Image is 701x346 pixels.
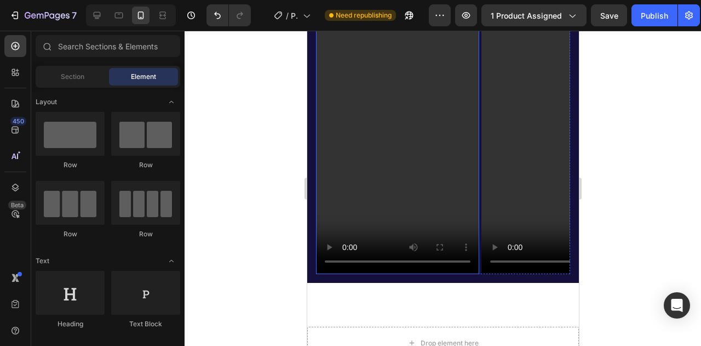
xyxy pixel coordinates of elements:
[600,11,618,20] span: Save
[36,256,49,266] span: Text
[481,4,587,26] button: 1 product assigned
[307,31,579,346] iframe: Design area
[111,229,180,239] div: Row
[111,319,180,329] div: Text Block
[4,4,82,26] button: 7
[336,10,392,20] span: Need republishing
[163,93,180,111] span: Toggle open
[631,4,677,26] button: Publish
[206,4,251,26] div: Undo/Redo
[36,97,57,107] span: Layout
[36,229,105,239] div: Row
[163,252,180,270] span: Toggle open
[641,10,668,21] div: Publish
[61,72,84,82] span: Section
[8,201,26,209] div: Beta
[10,117,26,126] div: 450
[291,10,298,21] span: Product Page - [DATE] 15:35:48
[664,292,690,319] div: Open Intercom Messenger
[491,10,562,21] span: 1 product assigned
[36,35,180,57] input: Search Sections & Elements
[111,160,180,170] div: Row
[113,308,171,317] div: Drop element here
[36,160,105,170] div: Row
[591,4,627,26] button: Save
[286,10,289,21] span: /
[131,72,156,82] span: Element
[72,9,77,22] p: 7
[36,319,105,329] div: Heading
